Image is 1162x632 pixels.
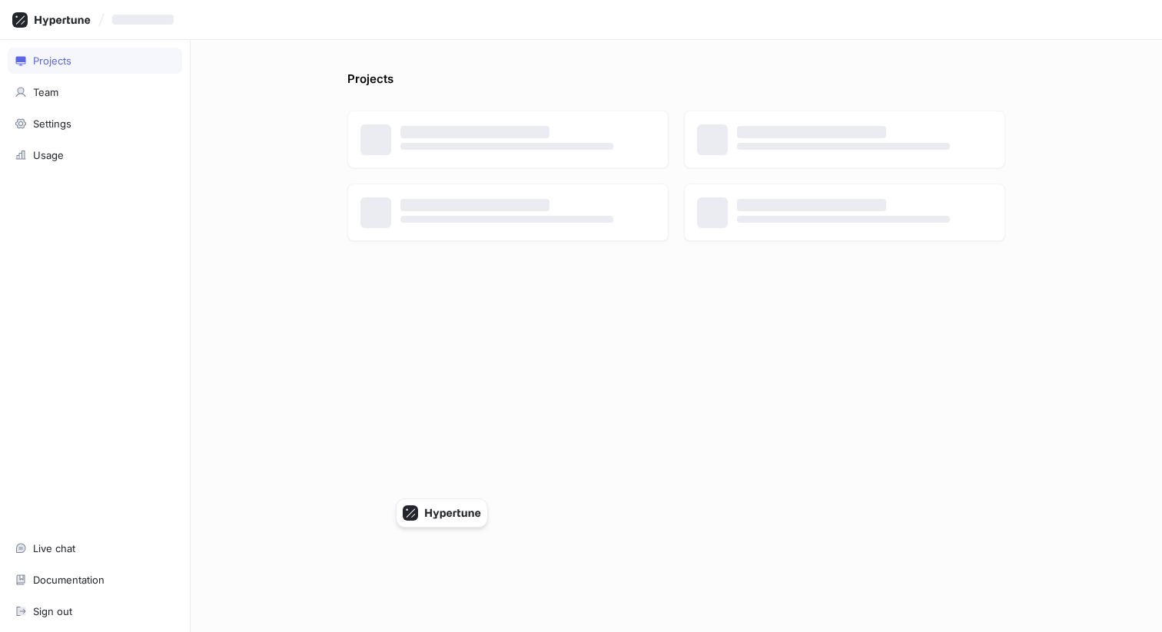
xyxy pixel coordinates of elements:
div: Sign out [33,605,72,617]
div: Projects [33,55,71,67]
a: Projects [8,48,182,74]
a: Usage [8,142,182,168]
span: ‌ [737,143,950,150]
span: ‌ [112,15,174,25]
div: Usage [33,149,64,161]
div: Team [33,86,58,98]
div: Documentation [33,574,105,586]
button: ‌ [106,7,186,32]
span: ‌ [400,216,613,223]
p: Projects [347,71,393,95]
a: Documentation [8,567,182,593]
span: ‌ [737,126,886,138]
a: Team [8,79,182,105]
div: Live chat [33,542,75,554]
span: ‌ [400,143,613,150]
span: ‌ [400,126,549,138]
span: ‌ [737,216,950,223]
span: ‌ [400,199,549,211]
div: Settings [33,117,71,130]
a: Settings [8,111,182,137]
span: ‌ [737,199,886,211]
